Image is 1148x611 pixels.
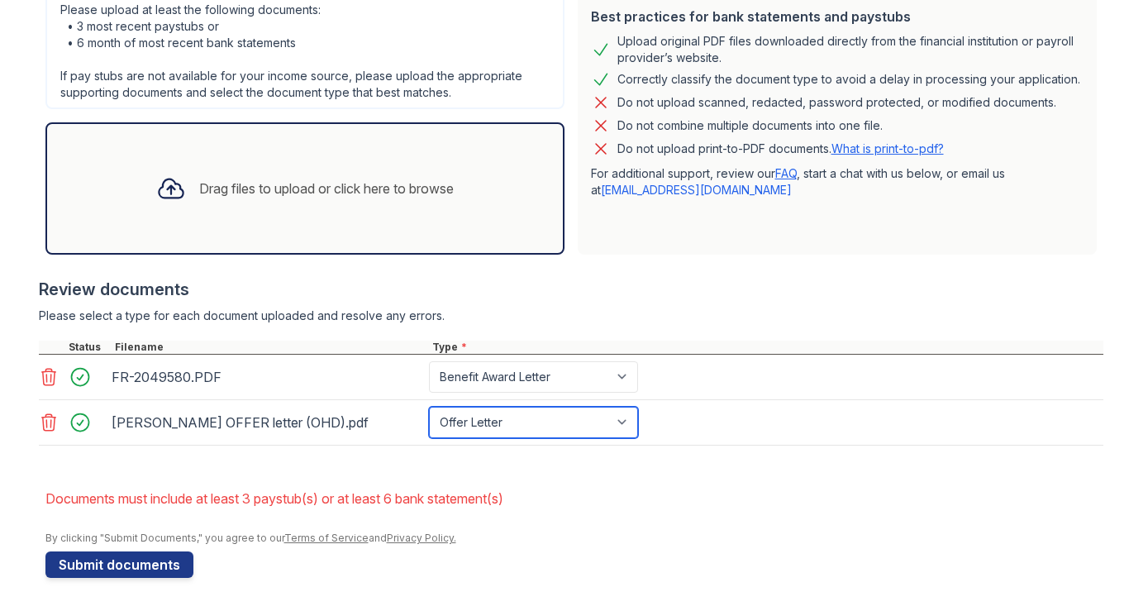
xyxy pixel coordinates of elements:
[199,179,454,198] div: Drag files to upload or click here to browse
[112,364,422,390] div: FR-2049580.PDF
[617,93,1056,112] div: Do not upload scanned, redacted, password protected, or modified documents.
[601,183,792,197] a: [EMAIL_ADDRESS][DOMAIN_NAME]
[112,341,429,354] div: Filename
[617,69,1080,89] div: Correctly classify the document type to avoid a delay in processing your application.
[617,141,944,157] p: Do not upload print-to-PDF documents.
[284,532,369,544] a: Terms of Service
[65,341,112,354] div: Status
[39,278,1103,301] div: Review documents
[591,7,1084,26] div: Best practices for bank statements and paystubs
[617,33,1084,66] div: Upload original PDF files downloaded directly from the financial institution or payroll provider’...
[387,532,456,544] a: Privacy Policy.
[775,166,797,180] a: FAQ
[45,482,1103,515] li: Documents must include at least 3 paystub(s) or at least 6 bank statement(s)
[429,341,1103,354] div: Type
[831,141,944,155] a: What is print-to-pdf?
[617,116,883,136] div: Do not combine multiple documents into one file.
[45,532,1103,545] div: By clicking "Submit Documents," you agree to our and
[39,308,1103,324] div: Please select a type for each document uploaded and resolve any errors.
[591,165,1084,198] p: For additional support, review our , start a chat with us below, or email us at
[45,551,193,578] button: Submit documents
[112,409,422,436] div: [PERSON_NAME] OFFER letter (OHD).pdf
